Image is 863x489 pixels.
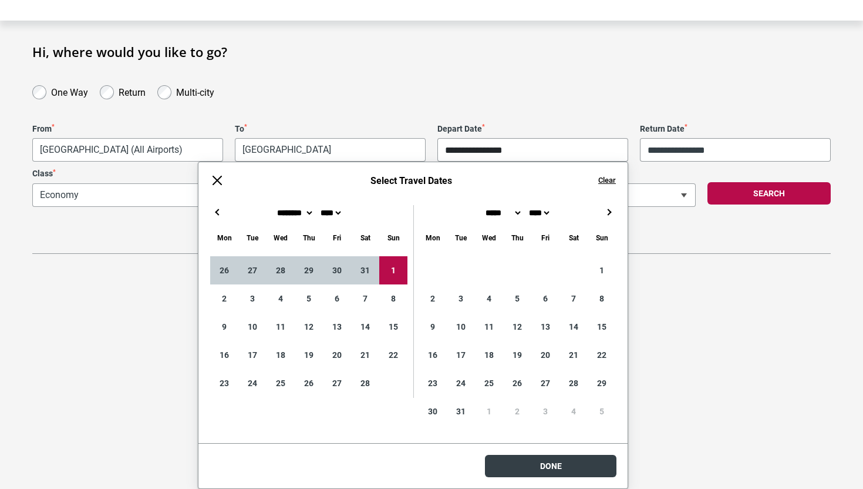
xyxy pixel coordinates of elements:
div: 24 [238,369,267,397]
div: 9 [210,313,238,341]
div: 2 [210,284,238,313]
div: 26 [210,256,238,284]
div: 1 [379,256,407,284]
div: 2 [503,397,531,426]
div: 27 [238,256,267,284]
span: Zurich, Switzerland [235,139,425,161]
div: 8 [588,284,616,313]
div: 9 [419,313,447,341]
div: 4 [475,284,503,313]
div: Monday [210,231,238,244]
span: Zurich, Switzerland [235,138,426,162]
div: 11 [267,313,295,341]
div: 4 [559,397,588,426]
label: Return [119,84,146,98]
div: Tuesday [238,231,267,244]
div: 19 [503,341,531,369]
div: 15 [379,313,407,341]
div: 27 [531,369,559,397]
div: 5 [295,284,323,313]
div: 19 [295,341,323,369]
div: 2 [419,284,447,313]
div: Monday [419,231,447,244]
span: Melbourne, Australia [33,139,223,161]
div: 30 [323,256,351,284]
button: Clear [598,175,616,186]
div: 16 [210,341,238,369]
button: Search [707,182,831,205]
div: Thursday [295,231,323,244]
div: Sunday [588,231,616,244]
div: 10 [447,313,475,341]
div: 12 [295,313,323,341]
div: 23 [419,369,447,397]
div: 21 [559,341,588,369]
label: One Way [51,84,88,98]
div: Friday [323,231,351,244]
label: Class [32,169,358,179]
div: 29 [295,256,323,284]
div: 10 [238,313,267,341]
label: Depart Date [437,124,628,134]
div: 23 [210,369,238,397]
div: 11 [475,313,503,341]
div: 13 [323,313,351,341]
div: 31 [351,256,379,284]
div: 26 [503,369,531,397]
div: 18 [267,341,295,369]
label: Return Date [640,124,831,134]
div: 16 [419,341,447,369]
h1: Hi, where would you like to go? [32,44,831,59]
button: → [602,205,616,219]
button: Done [485,455,616,477]
div: Friday [531,231,559,244]
div: 13 [531,313,559,341]
span: Melbourne, Australia [32,138,223,162]
div: 22 [588,341,616,369]
div: 7 [351,284,379,313]
div: Saturday [351,231,379,244]
div: 15 [588,313,616,341]
div: 5 [503,284,531,313]
div: 28 [559,369,588,397]
div: Wednesday [475,231,503,244]
div: 24 [447,369,475,397]
div: 12 [503,313,531,341]
div: 5 [588,397,616,426]
div: 27 [323,369,351,397]
label: From [32,124,223,134]
div: 25 [267,369,295,397]
div: Thursday [503,231,531,244]
div: 31 [447,397,475,426]
div: 6 [531,284,559,313]
div: 1 [588,256,616,284]
div: 1 [475,397,503,426]
div: Saturday [559,231,588,244]
div: 14 [559,313,588,341]
div: 28 [351,369,379,397]
div: 29 [588,369,616,397]
div: 7 [559,284,588,313]
div: 3 [531,397,559,426]
label: To [235,124,426,134]
div: 20 [323,341,351,369]
div: 30 [419,397,447,426]
div: 3 [447,284,475,313]
div: 3 [238,284,267,313]
div: 4 [267,284,295,313]
button: ← [210,205,224,219]
div: 17 [447,341,475,369]
div: 8 [379,284,407,313]
span: Economy [32,183,358,207]
div: 26 [295,369,323,397]
div: Tuesday [447,231,475,244]
div: 22 [379,341,407,369]
div: Wednesday [267,231,295,244]
div: 25 [475,369,503,397]
h6: Select Travel Dates [236,175,586,186]
div: Sunday [379,231,407,244]
label: Multi-city [176,84,214,98]
div: 20 [531,341,559,369]
div: 6 [323,284,351,313]
div: 17 [238,341,267,369]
